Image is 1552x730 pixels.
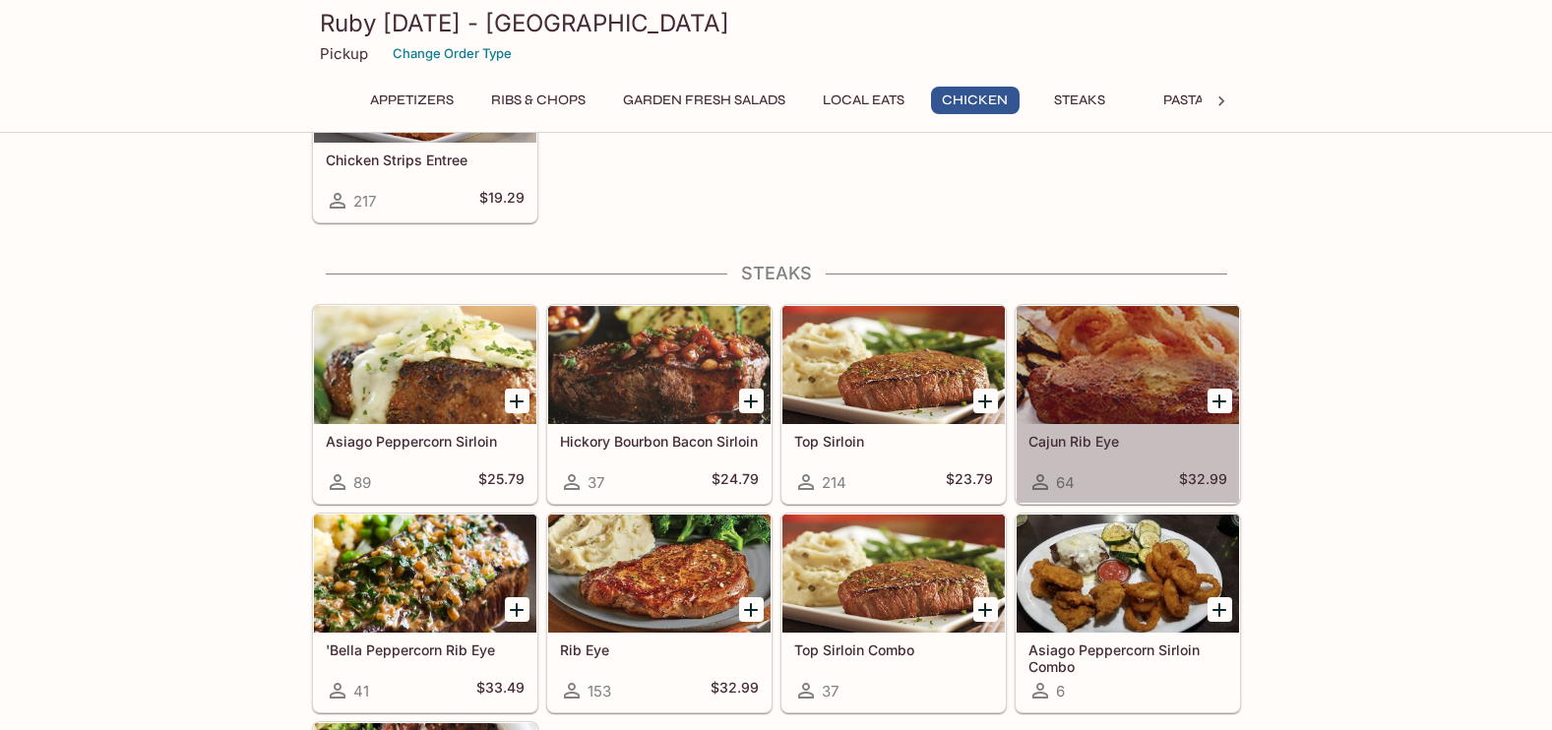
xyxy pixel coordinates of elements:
div: Cajun Rib Eye [1017,306,1239,424]
button: Change Order Type [384,38,521,69]
button: Steaks [1035,87,1124,114]
a: Top Sirloin214$23.79 [781,305,1006,504]
div: Top Sirloin [782,306,1005,424]
div: Top Sirloin Combo [782,515,1005,633]
div: Asiago Peppercorn Sirloin [314,306,536,424]
a: Top Sirloin Combo37 [781,514,1006,712]
h5: $19.29 [479,189,525,213]
span: 37 [588,473,604,492]
button: Add Top Sirloin Combo [973,597,998,622]
button: Garden Fresh Salads [612,87,796,114]
h3: Ruby [DATE] - [GEOGRAPHIC_DATA] [320,8,1233,38]
h5: $32.99 [711,679,759,702]
h5: $23.79 [946,470,993,494]
button: Chicken [931,87,1020,114]
button: Appetizers [359,87,465,114]
button: Add Top Sirloin [973,389,998,413]
a: Asiago Peppercorn Sirloin Combo6 [1016,514,1240,712]
h5: Top Sirloin Combo [794,641,993,658]
button: Pasta [1140,87,1228,114]
div: Chicken Strips Entree [314,25,536,143]
div: Hickory Bourbon Bacon Sirloin [548,306,771,424]
a: Rib Eye153$32.99 [547,514,772,712]
div: Asiago Peppercorn Sirloin Combo [1017,515,1239,633]
a: Asiago Peppercorn Sirloin89$25.79 [313,305,537,504]
button: Add Asiago Peppercorn Sirloin [505,389,529,413]
h4: Steaks [312,263,1241,284]
div: 'Bella Peppercorn Rib Eye [314,515,536,633]
h5: Asiago Peppercorn Sirloin Combo [1028,641,1227,674]
button: Local Eats [812,87,915,114]
a: 'Bella Peppercorn Rib Eye41$33.49 [313,514,537,712]
h5: 'Bella Peppercorn Rib Eye [326,641,525,658]
h5: $32.99 [1179,470,1227,494]
span: 6 [1056,682,1065,700]
button: Add Asiago Peppercorn Sirloin Combo [1208,597,1232,622]
a: Hickory Bourbon Bacon Sirloin37$24.79 [547,305,772,504]
span: 217 [353,192,376,211]
button: Ribs & Chops [480,87,596,114]
span: 64 [1056,473,1075,492]
div: Rib Eye [548,515,771,633]
h5: Rib Eye [560,641,759,658]
button: Add 'Bella Peppercorn Rib Eye [505,597,529,622]
span: 41 [353,682,369,700]
h5: $33.49 [476,679,525,702]
button: Add Cajun Rib Eye [1208,389,1232,413]
p: Pickup [320,44,368,63]
h5: $24.79 [712,470,759,494]
span: 37 [822,682,838,700]
button: Add Rib Eye [739,597,764,622]
h5: Hickory Bourbon Bacon Sirloin [560,433,759,450]
h5: Cajun Rib Eye [1028,433,1227,450]
a: Cajun Rib Eye64$32.99 [1016,305,1240,504]
span: 89 [353,473,371,492]
span: 214 [822,473,846,492]
button: Add Hickory Bourbon Bacon Sirloin [739,389,764,413]
h5: Chicken Strips Entree [326,152,525,168]
h5: $25.79 [478,470,525,494]
h5: Top Sirloin [794,433,993,450]
span: 153 [588,682,611,700]
h5: Asiago Peppercorn Sirloin [326,433,525,450]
